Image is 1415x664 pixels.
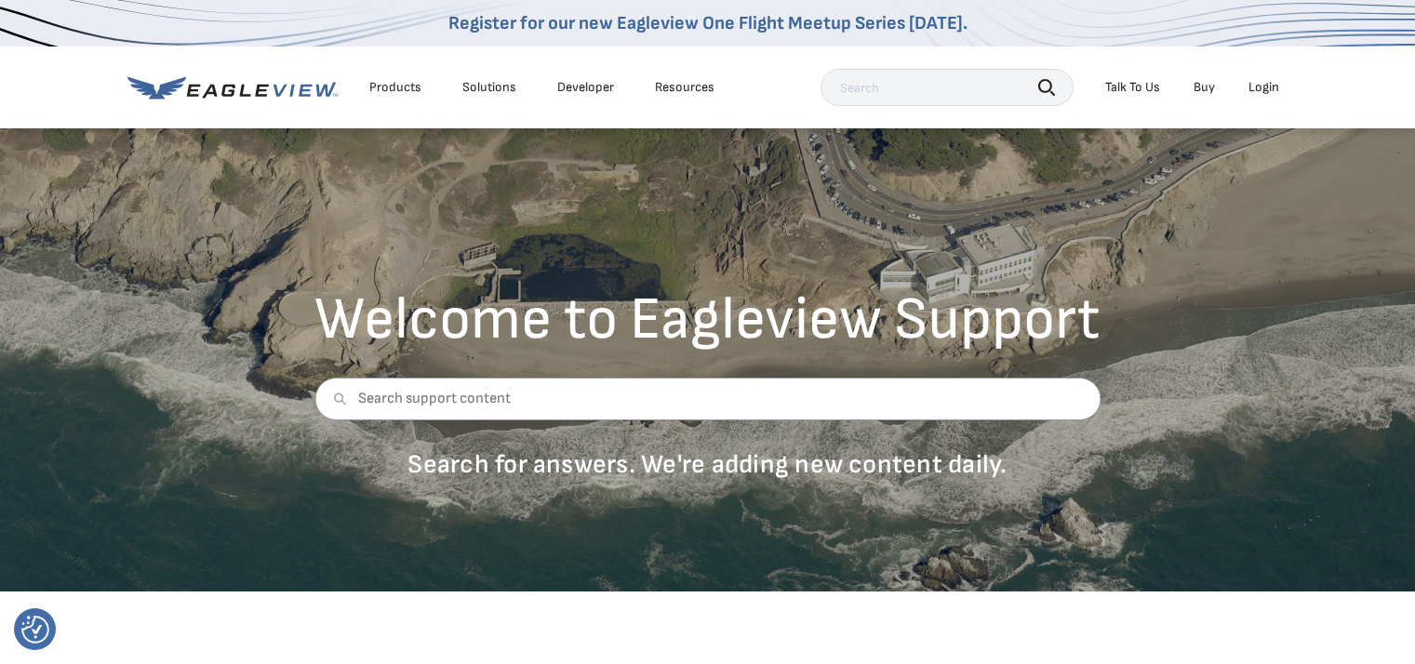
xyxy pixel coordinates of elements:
input: Search [821,69,1074,106]
div: Talk To Us [1105,79,1160,96]
div: Login [1248,79,1279,96]
h2: Welcome to Eagleview Support [314,290,1101,350]
div: Solutions [462,79,516,96]
p: Search for answers. We're adding new content daily. [314,448,1101,481]
a: Buy [1194,79,1215,96]
img: Revisit consent button [21,616,49,644]
a: Developer [557,79,614,96]
div: Products [369,79,421,96]
button: Consent Preferences [21,616,49,644]
a: Register for our new Eagleview One Flight Meetup Series [DATE]. [448,12,968,34]
div: Resources [655,79,714,96]
input: Search support content [314,378,1101,420]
